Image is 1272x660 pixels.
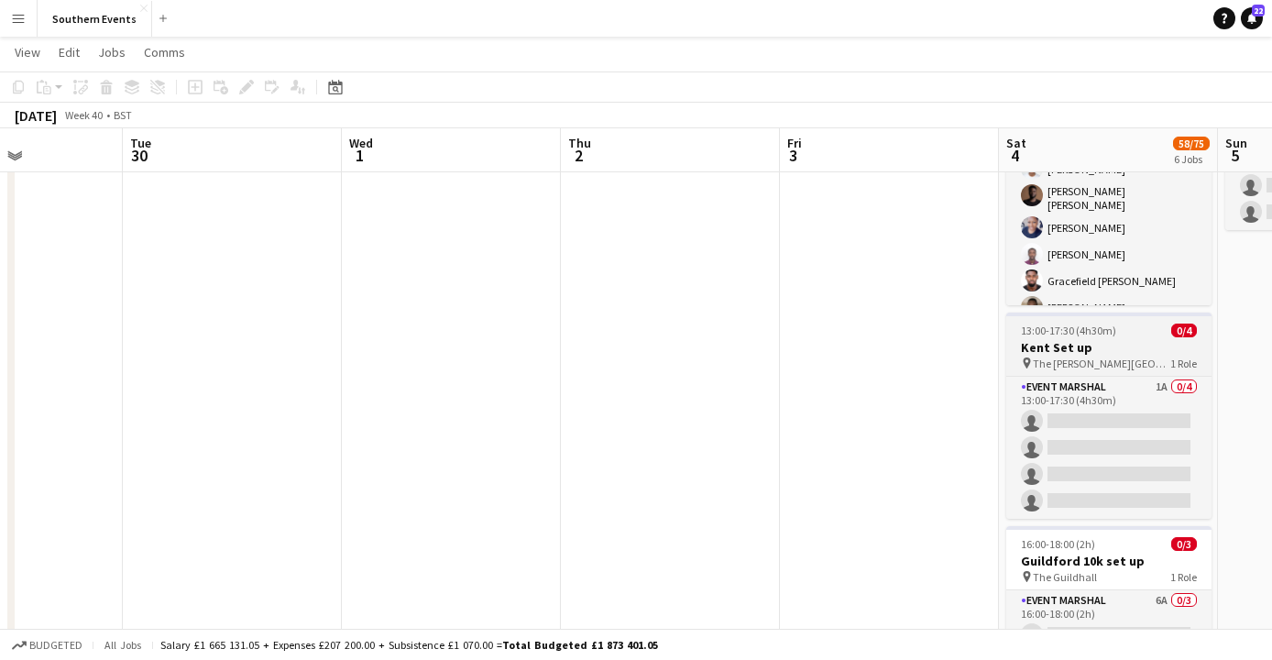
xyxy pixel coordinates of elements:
[346,145,373,166] span: 1
[502,638,658,652] span: Total Budgeted £1 873 401.05
[137,40,192,64] a: Comms
[7,40,48,64] a: View
[1241,7,1263,29] a: 22
[38,1,152,37] button: Southern Events
[1033,570,1097,584] span: The Guildhall
[1171,324,1197,337] span: 0/4
[1021,537,1095,551] span: 16:00-18:00 (2h)
[1003,145,1026,166] span: 4
[15,106,57,125] div: [DATE]
[130,135,151,151] span: Tue
[565,145,591,166] span: 2
[1223,145,1247,166] span: 5
[1173,137,1210,150] span: 58/75
[1006,553,1212,569] h3: Guildford 10k set up
[98,44,126,60] span: Jobs
[160,638,658,652] div: Salary £1 665 131.05 + Expenses £207 200.00 + Subsistence £1 070.00 =
[15,44,40,60] span: View
[1225,135,1247,151] span: Sun
[1170,570,1197,584] span: 1 Role
[29,639,82,652] span: Budgeted
[144,44,185,60] span: Comms
[1170,357,1197,370] span: 1 Role
[91,40,133,64] a: Jobs
[787,135,802,151] span: Fri
[1006,135,1026,151] span: Sat
[1006,313,1212,519] app-job-card: 13:00-17:30 (4h30m)0/4Kent Set up The [PERSON_NAME][GEOGRAPHIC_DATA]1 RoleEvent Marshal1A0/413:00...
[59,44,80,60] span: Edit
[1006,377,1212,519] app-card-role: Event Marshal1A0/413:00-17:30 (4h30m)
[127,145,151,166] span: 30
[51,40,87,64] a: Edit
[60,108,106,122] span: Week 40
[568,135,591,151] span: Thu
[9,635,85,655] button: Budgeted
[349,135,373,151] span: Wed
[1174,152,1209,166] div: 6 Jobs
[1252,5,1265,16] span: 22
[1006,339,1212,356] h3: Kent Set up
[101,638,145,652] span: All jobs
[114,108,132,122] div: BST
[1033,357,1170,370] span: The [PERSON_NAME][GEOGRAPHIC_DATA]
[1021,324,1116,337] span: 13:00-17:30 (4h30m)
[1171,537,1197,551] span: 0/3
[784,145,802,166] span: 3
